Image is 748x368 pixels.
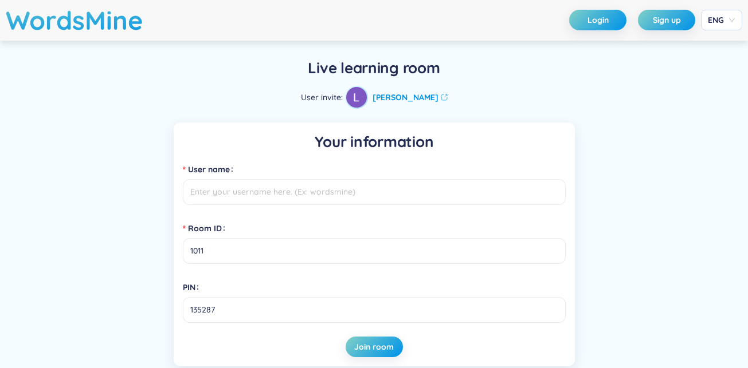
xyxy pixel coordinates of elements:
span: Join room [354,341,394,353]
input: PIN [183,297,566,323]
button: Sign up [638,10,695,30]
span: Login [588,14,609,26]
label: PIN [183,278,203,296]
span: Sign up [653,14,681,26]
div: User invite : [301,86,448,109]
button: Login [569,10,626,30]
a: avatar [345,86,368,109]
img: avatar [346,87,367,108]
h5: Live learning room [308,58,440,78]
input: User name [183,179,566,205]
span: ENG [708,14,735,26]
button: Join room [346,337,403,357]
label: Room ID [183,219,230,238]
input: Room ID [183,238,566,264]
label: User name [183,160,238,179]
h5: Your information [183,132,566,152]
strong: [PERSON_NAME] [373,91,438,104]
a: [PERSON_NAME] [373,91,448,104]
